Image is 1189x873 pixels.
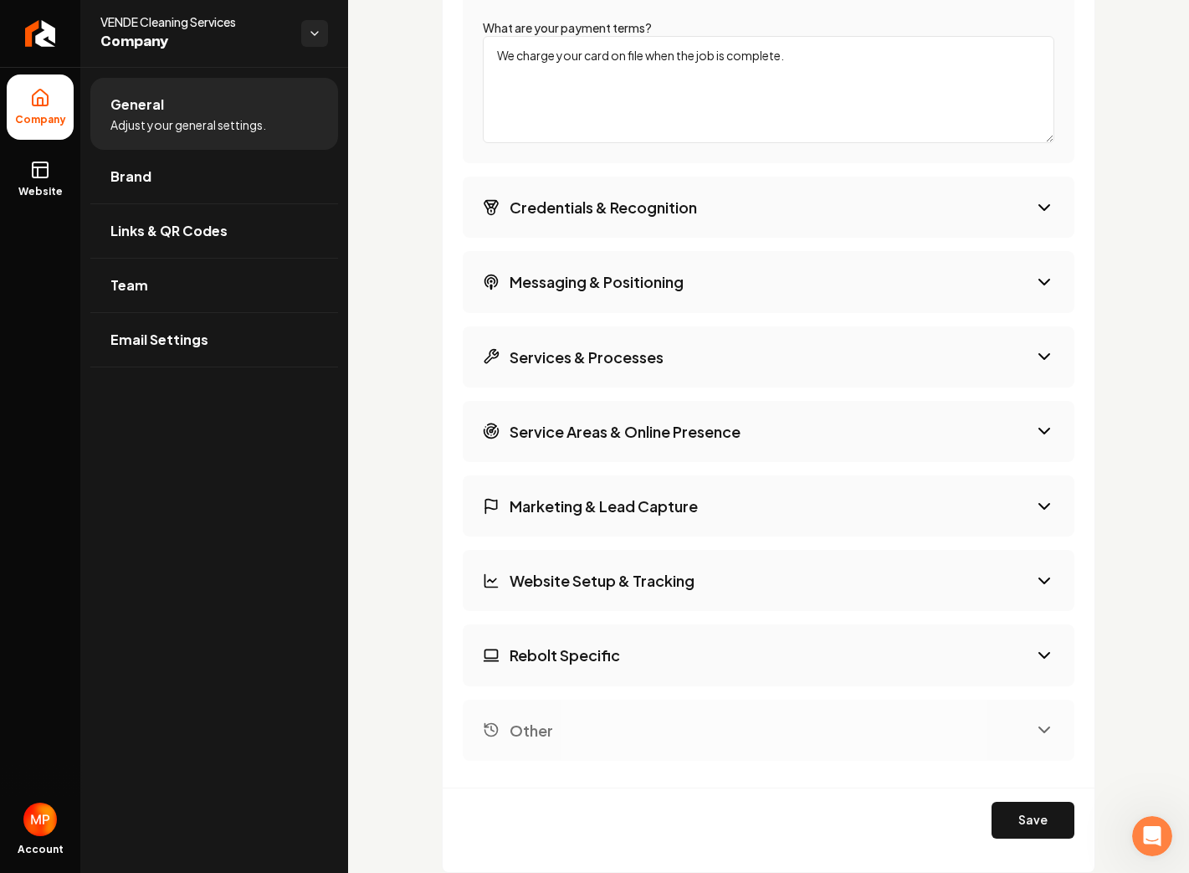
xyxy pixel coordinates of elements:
[110,95,164,115] span: General
[510,644,620,665] h3: Rebolt Specific
[463,251,1074,312] button: Messaging & Positioning
[23,803,57,836] img: Melissa Pranzo
[90,150,338,203] a: Brand
[23,803,57,836] button: Open user button
[510,496,698,516] h3: Marketing & Lead Capture
[463,401,1074,462] button: Service Areas & Online Presence
[463,624,1074,686] button: Rebolt Specific
[110,116,266,133] span: Adjust your general settings.
[463,326,1074,388] button: Services & Processes
[463,177,1074,238] button: Credentials & Recognition
[510,271,684,292] h3: Messaging & Positioning
[110,275,148,295] span: Team
[992,802,1074,839] button: Save
[463,550,1074,611] button: Website Setup & Tracking
[100,13,288,30] span: VENDE Cleaning Services
[510,720,553,741] h3: Other
[1132,816,1172,856] iframe: Intercom live chat
[510,570,694,591] h3: Website Setup & Tracking
[110,330,208,350] span: Email Settings
[90,259,338,312] a: Team
[510,347,664,367] h3: Services & Processes
[110,167,151,187] span: Brand
[90,204,338,258] a: Links & QR Codes
[7,146,74,212] a: Website
[510,421,741,442] h3: Service Areas & Online Presence
[90,313,338,367] a: Email Settings
[18,843,64,856] span: Account
[510,197,697,218] h3: Credentials & Recognition
[8,113,73,126] span: Company
[463,700,1074,761] button: Other
[483,20,652,35] label: What are your payment terms?
[463,475,1074,537] button: Marketing & Lead Capture
[25,20,56,47] img: Rebolt Logo
[100,30,288,54] span: Company
[12,185,69,198] span: Website
[110,221,228,241] span: Links & QR Codes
